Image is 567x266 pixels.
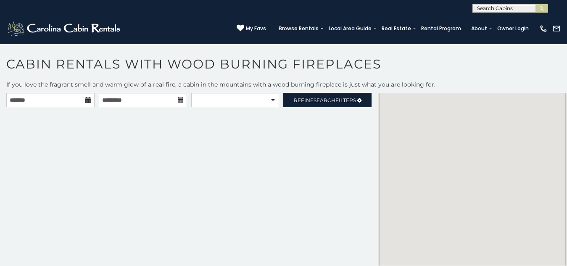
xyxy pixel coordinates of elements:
a: Owner Login [493,23,533,34]
a: RefineSearchFilters [283,93,372,107]
span: My Favs [246,25,266,32]
a: Real Estate [377,23,415,34]
img: phone-regular-white.png [539,24,548,33]
img: White-1-2.png [6,20,123,37]
a: Rental Program [417,23,465,34]
img: mail-regular-white.png [552,24,561,33]
a: Local Area Guide [324,23,376,34]
span: Search [314,97,335,103]
a: Browse Rentals [274,23,323,34]
a: My Favs [237,24,266,33]
a: About [467,23,491,34]
span: Refine Filters [294,97,356,103]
